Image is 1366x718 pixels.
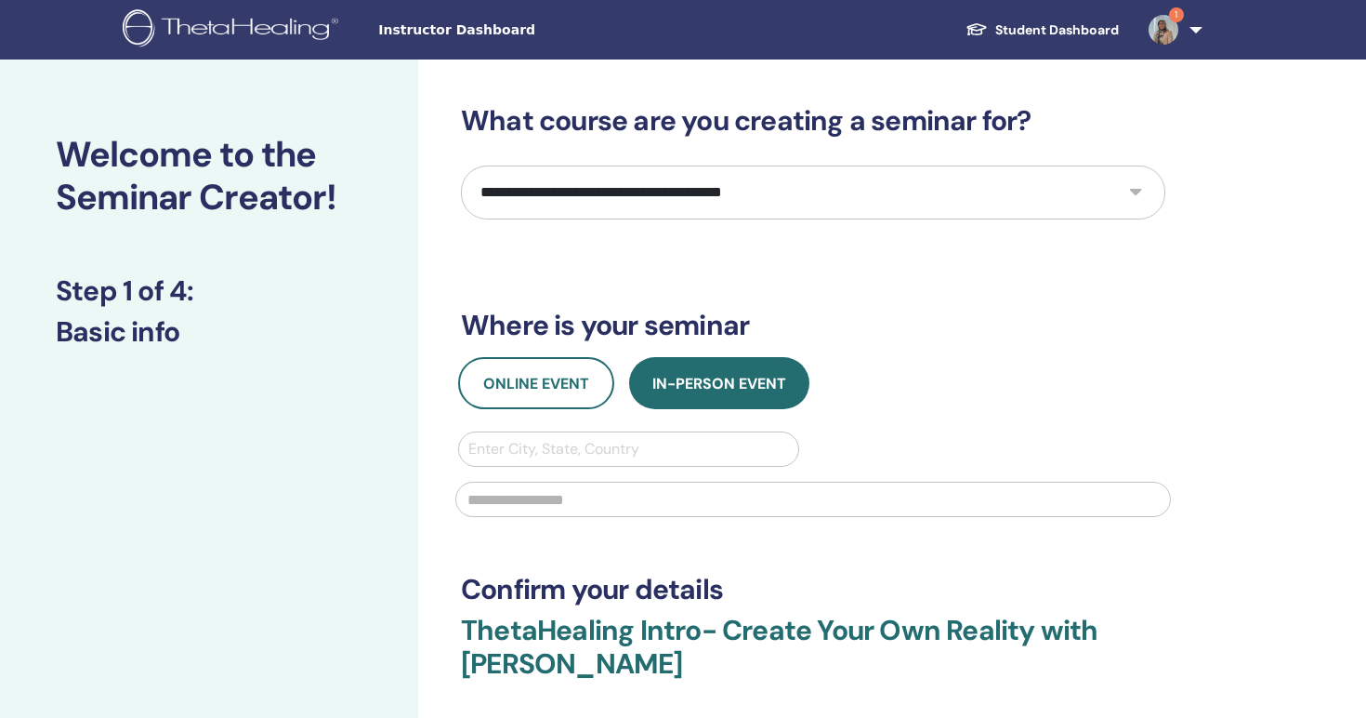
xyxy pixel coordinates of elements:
h3: Step 1 of 4 : [56,274,362,308]
button: Online Event [458,357,614,409]
h3: Confirm your details [461,573,1165,606]
h2: Welcome to the Seminar Creator! [56,134,362,219]
img: logo.png [123,9,345,51]
img: graduation-cap-white.svg [965,21,988,37]
h3: ThetaHealing Intro- Create Your Own Reality with [PERSON_NAME] [461,614,1165,703]
h3: Where is your seminar [461,309,1165,342]
span: In-Person Event [652,374,786,393]
span: 1 [1169,7,1184,22]
span: Instructor Dashboard [378,20,657,40]
h3: Basic info [56,315,362,349]
button: In-Person Event [629,357,809,409]
h3: What course are you creating a seminar for? [461,104,1165,138]
span: Online Event [483,374,589,393]
img: default.jpg [1149,15,1178,45]
a: Student Dashboard [951,13,1134,47]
